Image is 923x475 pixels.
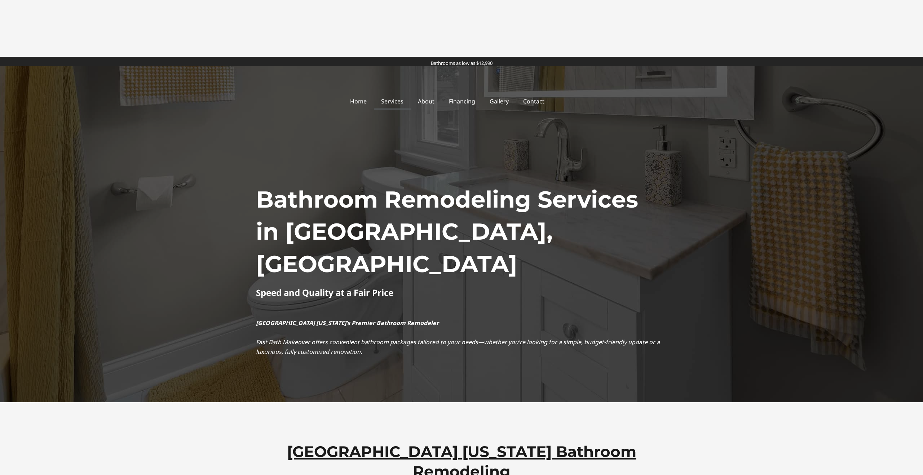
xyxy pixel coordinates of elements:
[256,183,667,280] h1: Bathroom Remodeling Services in [GEOGRAPHIC_DATA], [GEOGRAPHIC_DATA]
[482,93,516,110] a: Gallery
[411,93,442,110] a: About
[374,93,411,110] a: Services
[343,93,374,110] a: Home
[256,287,393,298] strong: Speed and Quality at a Fair Price
[516,93,552,110] a: Contact
[442,93,482,110] a: Financing
[256,338,660,356] em: Fast Bath Makeover offers convenient bathroom packages tailored to your needs—whether you’re look...
[256,319,439,327] strong: [GEOGRAPHIC_DATA] [US_STATE]’s Premier Bathroom Remodeler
